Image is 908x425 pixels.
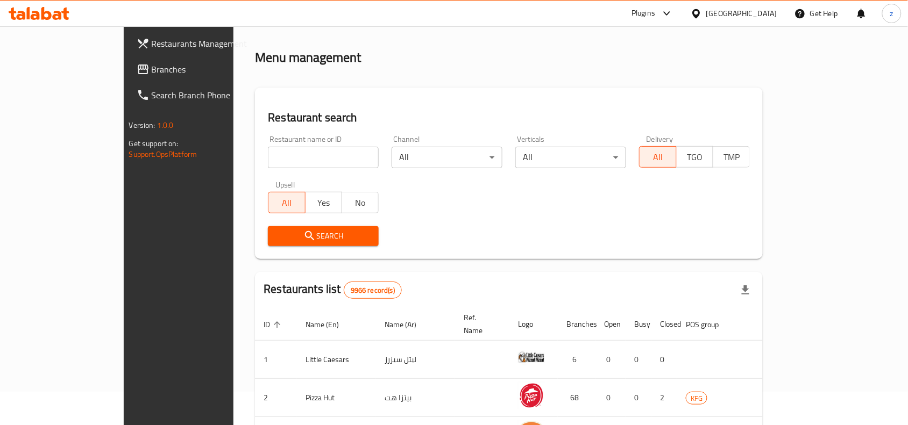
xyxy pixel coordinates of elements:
[302,15,373,27] span: Menu management
[595,379,626,417] td: 0
[626,379,651,417] td: 0
[264,281,402,299] h2: Restaurants list
[157,118,174,132] span: 1.0.0
[651,308,677,341] th: Closed
[706,8,777,19] div: [GEOGRAPHIC_DATA]
[273,195,301,211] span: All
[392,147,502,168] div: All
[275,181,295,189] label: Upsell
[647,135,673,143] label: Delivery
[306,318,353,331] span: Name (En)
[626,308,651,341] th: Busy
[294,15,297,27] li: /
[342,192,379,213] button: No
[297,341,376,379] td: Little Caesars
[255,49,361,66] h2: Menu management
[255,341,297,379] td: 1
[644,149,672,165] span: All
[264,318,284,331] span: ID
[344,282,402,299] div: Total records count
[129,136,179,150] span: Get support on:
[509,308,558,341] th: Logo
[268,147,379,168] input: Search for restaurant name or ID..
[464,311,496,337] span: Ref. Name
[890,8,893,19] span: z
[128,82,275,108] a: Search Branch Phone
[595,308,626,341] th: Open
[632,7,655,20] div: Plugins
[255,379,297,417] td: 2
[129,147,197,161] a: Support.OpsPlatform
[733,277,758,303] div: Export file
[626,341,651,379] td: 0
[376,341,455,379] td: ليتل سيزرز
[515,147,626,168] div: All
[518,344,545,371] img: Little Caesars
[713,146,750,168] button: TMP
[558,308,595,341] th: Branches
[297,379,376,417] td: Pizza Hut
[310,195,338,211] span: Yes
[686,392,707,405] span: KFG
[686,318,733,331] span: POS group
[346,195,374,211] span: No
[681,149,709,165] span: TGO
[152,89,267,102] span: Search Branch Phone
[268,110,750,126] h2: Restaurant search
[344,285,401,296] span: 9966 record(s)
[276,229,370,243] span: Search
[129,118,155,132] span: Version:
[639,146,676,168] button: All
[676,146,713,168] button: TGO
[305,192,342,213] button: Yes
[385,318,430,331] span: Name (Ar)
[268,226,379,246] button: Search
[558,379,595,417] td: 68
[152,37,267,50] span: Restaurants Management
[128,56,275,82] a: Branches
[651,341,677,379] td: 0
[128,31,275,56] a: Restaurants Management
[718,149,746,165] span: TMP
[268,192,305,213] button: All
[152,63,267,76] span: Branches
[376,379,455,417] td: بيتزا هت
[595,341,626,379] td: 0
[651,379,677,417] td: 2
[558,341,595,379] td: 6
[518,382,545,409] img: Pizza Hut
